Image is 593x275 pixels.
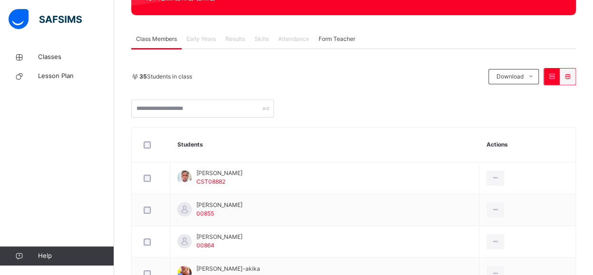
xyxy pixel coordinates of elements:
[196,265,260,273] span: [PERSON_NAME]-akika
[196,242,214,249] span: 00864
[319,35,355,43] span: Form Teacher
[186,35,216,43] span: Early Years
[9,9,82,29] img: safsims
[170,128,479,162] th: Students
[196,178,225,185] span: CST08882
[196,233,243,241] span: [PERSON_NAME]
[278,35,309,43] span: Attendance
[496,72,523,81] span: Download
[38,52,114,62] span: Classes
[254,35,269,43] span: Skills
[136,35,177,43] span: Class Members
[479,128,575,162] th: Actions
[139,73,147,80] b: 35
[38,251,114,261] span: Help
[38,71,114,81] span: Lesson Plan
[196,210,214,217] span: 00855
[196,201,243,209] span: [PERSON_NAME]
[225,35,245,43] span: Results
[196,169,243,177] span: [PERSON_NAME]
[139,72,192,81] span: Students in class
